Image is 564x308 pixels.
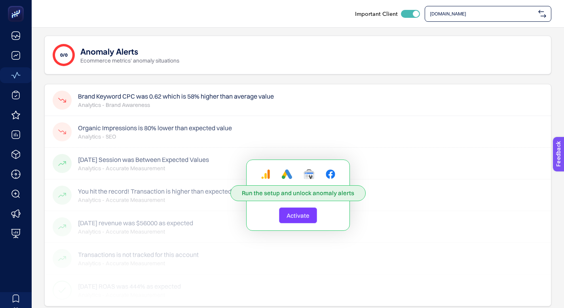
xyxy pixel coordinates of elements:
[355,10,398,18] span: Important Client
[5,2,30,9] span: Feedback
[60,52,68,58] span: 0/0
[80,57,179,65] p: Ecommerce metrics' anomaly situations
[287,212,310,219] span: Activate
[279,207,317,223] button: Activate
[80,46,138,57] h1: Anomaly Alerts
[538,10,546,18] img: svg%3e
[430,11,535,17] span: [DOMAIN_NAME]
[242,189,354,197] span: Run the setup and unlock anomaly alerts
